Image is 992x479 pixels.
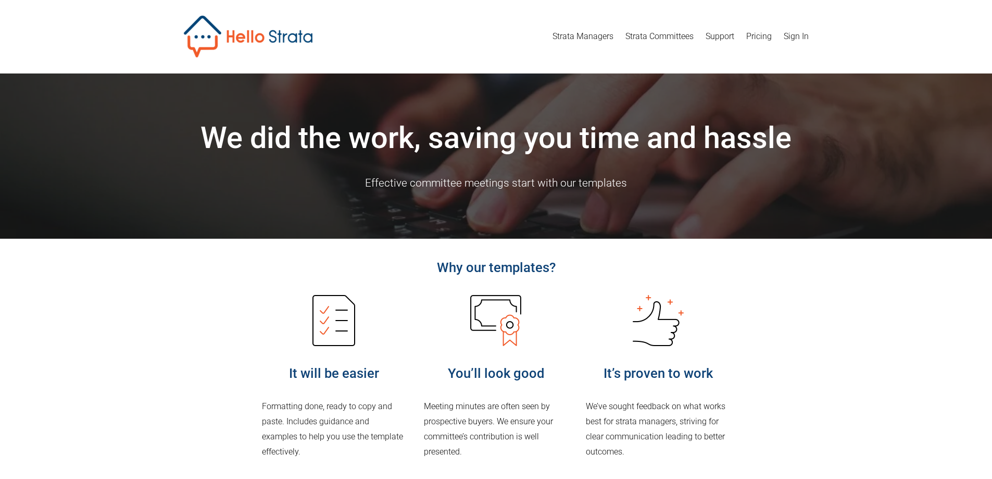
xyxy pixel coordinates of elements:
h4: Why our templates? [262,259,731,277]
img: Hello Strata [184,16,312,57]
p: We’ve sought feedback on what works best for strata managers, striving for clear communication le... [586,399,730,459]
a: Strata Managers [552,28,613,45]
p: Formatting done, ready to copy and paste. Includes guidance and examples to help you use the temp... [262,399,406,459]
h4: It’s proven to work [586,364,730,383]
a: Support [706,28,734,45]
p: Effective committee meetings start with our templates [184,174,809,193]
a: Pricing [746,28,772,45]
p: Meeting minutes are often seen by prospective buyers. We ensure your committee’s contribution is ... [424,399,568,459]
a: Strata Committees [625,28,694,45]
a: Sign In [784,28,809,45]
h1: We did the work, saving you time and hassle [184,119,809,157]
h4: It will be easier [262,364,406,383]
h4: You’ll look good [424,364,568,383]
